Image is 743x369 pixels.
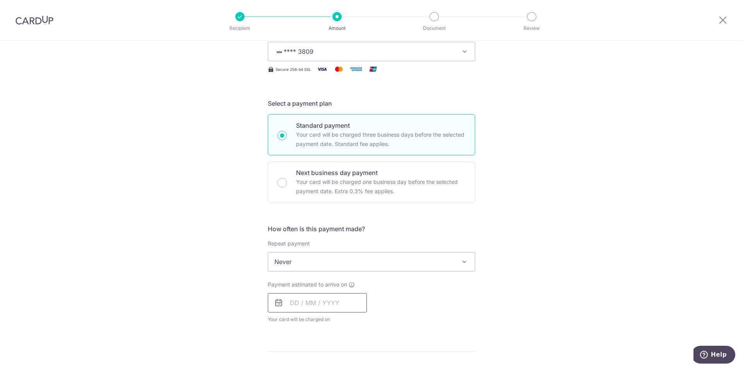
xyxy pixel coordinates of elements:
img: Visa [314,64,330,74]
p: Your card will be charged one business day before the selected payment date. Extra 0.3% fee applies. [296,177,466,196]
input: DD / MM / YYYY [268,293,367,312]
p: Review [503,24,560,32]
span: Your card will be charged on [268,316,367,323]
img: CardUp [15,15,53,25]
p: Amount [308,24,366,32]
img: Union Pay [365,64,381,74]
img: VISA [274,49,284,55]
h5: Select a payment plan [268,99,475,108]
p: Next business day payment [296,168,466,177]
p: Recipient [211,24,269,32]
span: Payment estimated to arrive on [268,281,347,288]
label: Repeat payment [268,240,310,247]
img: American Express [348,64,364,74]
span: Never [268,252,475,271]
img: Mastercard [331,64,347,74]
iframe: Opens a widget where you can find more information [693,346,735,365]
p: Standard payment [296,121,466,130]
p: Your card will be charged three business days before the selected payment date. Standard fee appl... [296,130,466,149]
span: Secure 256-bit SSL [276,66,311,72]
p: Document [406,24,463,32]
h5: How often is this payment made? [268,224,475,233]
